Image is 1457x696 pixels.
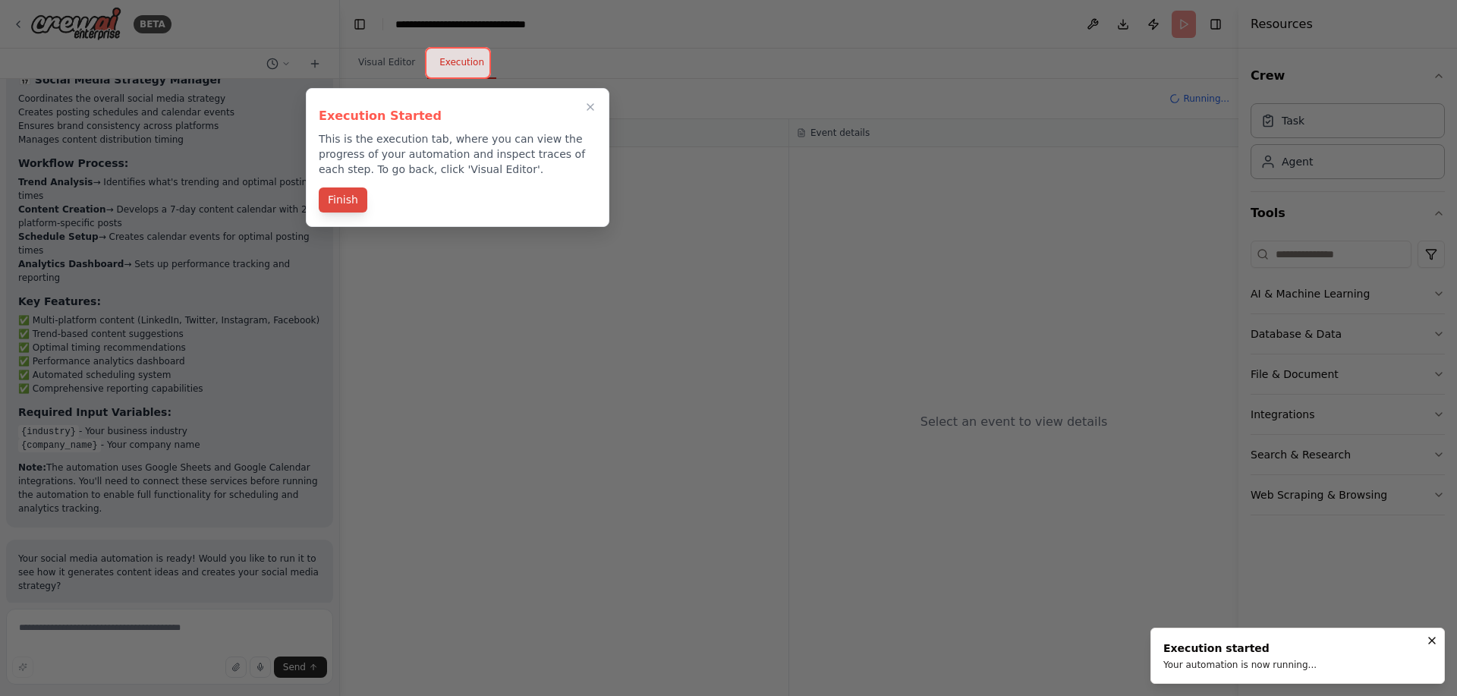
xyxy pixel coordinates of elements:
p: This is the execution tab, where you can view the progress of your automation and inspect traces ... [319,131,596,177]
button: Close walkthrough [581,98,599,116]
h3: Execution Started [319,107,596,125]
div: Execution started [1163,641,1317,656]
div: Your automation is now running... [1163,659,1317,671]
button: Finish [319,187,367,213]
button: Hide left sidebar [349,14,370,35]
